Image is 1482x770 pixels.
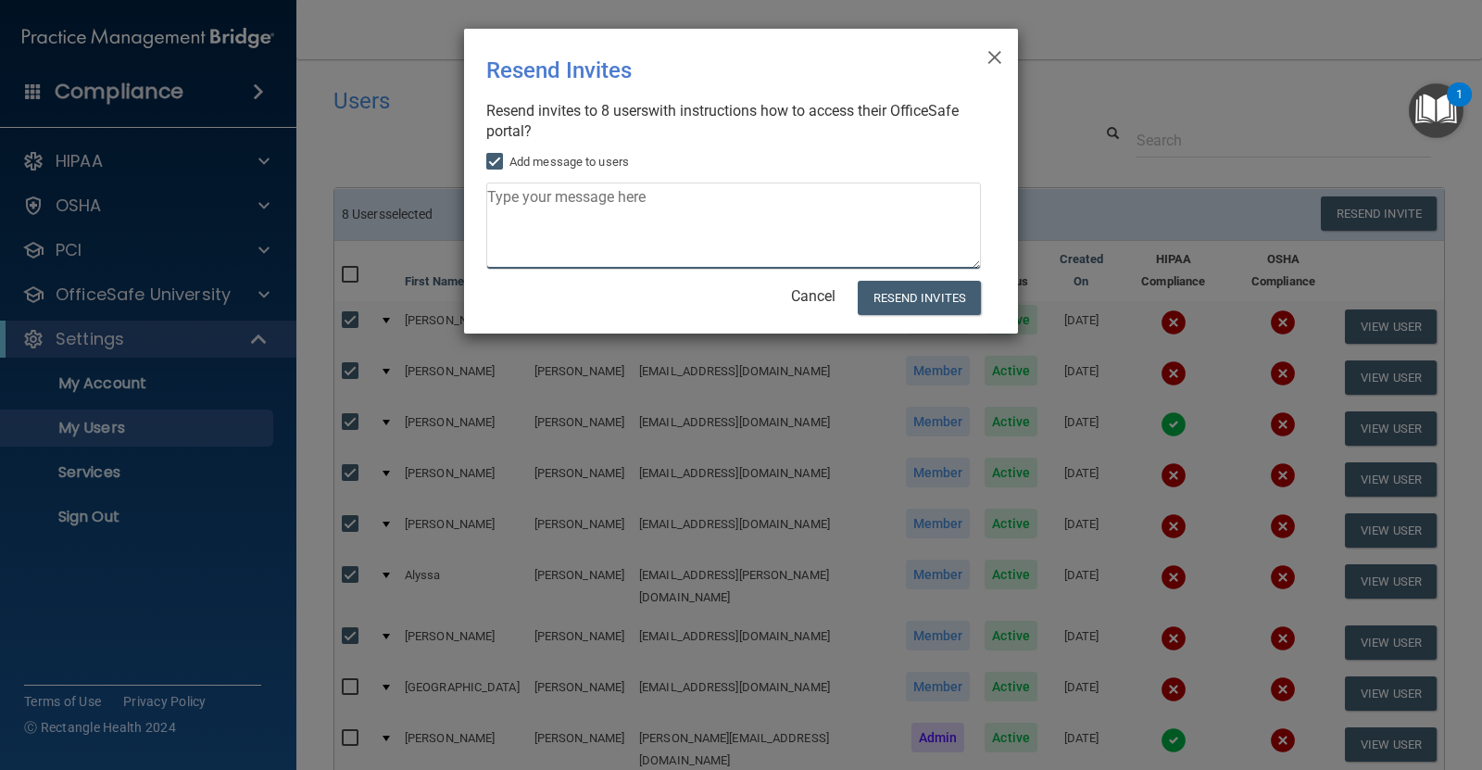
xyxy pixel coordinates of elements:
label: Add message to users [486,151,629,173]
button: Resend Invites [858,281,981,315]
button: Open Resource Center, 1 new notification [1409,83,1463,138]
a: Cancel [791,287,835,305]
div: Resend Invites [486,44,920,97]
input: Add message to users [486,155,508,170]
span: s [641,102,648,120]
div: Resend invites to 8 user with instructions how to access their OfficeSafe portal? [486,101,981,142]
span: × [986,36,1003,73]
div: 1 [1456,95,1463,119]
